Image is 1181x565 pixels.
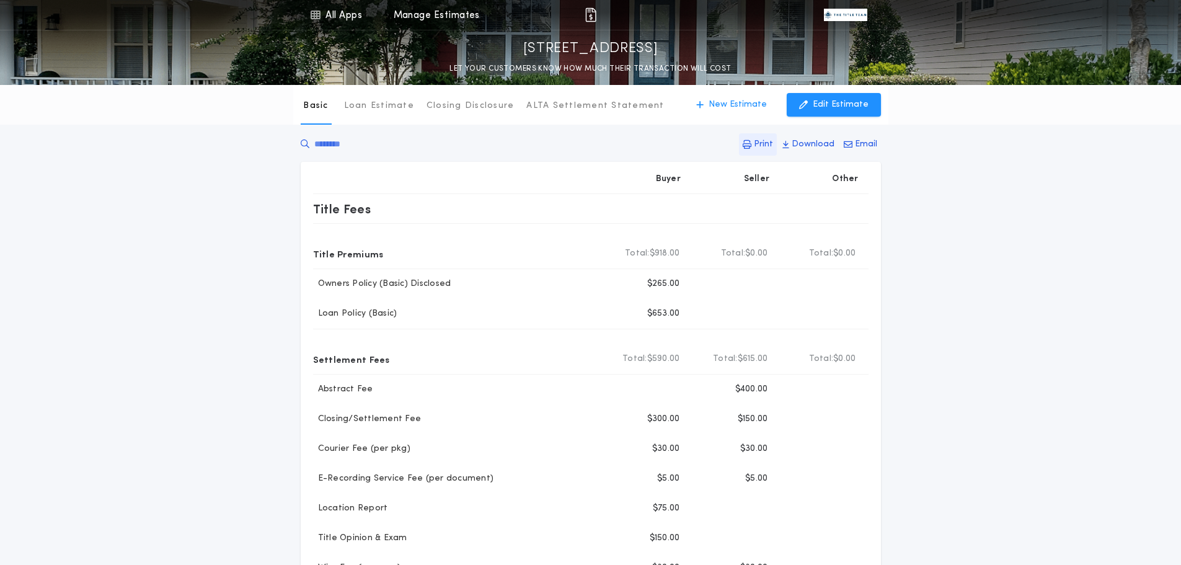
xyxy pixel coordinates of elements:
p: Settlement Fees [313,349,390,369]
b: Total: [721,247,746,260]
b: Total: [622,353,647,365]
p: Loan Policy (Basic) [313,308,397,320]
p: $5.00 [657,473,679,485]
p: $265.00 [647,278,680,290]
span: $0.00 [745,247,767,260]
p: $653.00 [647,308,680,320]
p: $400.00 [735,383,768,396]
button: Edit Estimate [787,93,881,117]
p: Location Report [313,502,388,515]
span: $615.00 [738,353,768,365]
span: $0.00 [833,247,856,260]
p: Title Opinion & Exam [313,532,407,545]
p: Buyer [656,173,681,185]
p: Seller [744,173,770,185]
p: Closing/Settlement Fee [313,413,422,425]
p: $30.00 [652,443,680,455]
p: LET YOUR CUSTOMERS KNOW HOW MUCH THEIR TRANSACTION WILL COST [449,63,731,75]
button: Download [779,133,838,156]
p: Loan Estimate [344,100,414,112]
b: Total: [713,353,738,365]
span: $918.00 [650,247,680,260]
button: Email [840,133,881,156]
b: Total: [809,353,834,365]
p: $30.00 [740,443,768,455]
p: ALTA Settlement Statement [526,100,664,112]
p: Title Premiums [313,244,384,264]
p: Owners Policy (Basic) Disclosed [313,278,451,290]
p: E-Recording Service Fee (per document) [313,473,494,485]
img: img [583,7,598,22]
p: $75.00 [653,502,680,515]
b: Total: [809,247,834,260]
p: $5.00 [745,473,767,485]
p: Download [792,138,834,151]
p: Email [855,138,877,151]
p: New Estimate [709,99,767,111]
p: Other [832,173,858,185]
p: Edit Estimate [813,99,869,111]
img: vs-icon [824,9,867,21]
p: Abstract Fee [313,383,373,396]
span: $590.00 [647,353,680,365]
p: Courier Fee (per pkg) [313,443,410,455]
span: $0.00 [833,353,856,365]
b: Total: [625,247,650,260]
p: Basic [303,100,328,112]
p: $150.00 [738,413,768,425]
p: $150.00 [650,532,680,545]
p: [STREET_ADDRESS] [523,39,658,59]
button: New Estimate [684,93,779,117]
button: Print [739,133,777,156]
p: Closing Disclosure [427,100,515,112]
p: Title Fees [313,199,371,219]
p: $300.00 [647,413,680,425]
p: Print [754,138,773,151]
